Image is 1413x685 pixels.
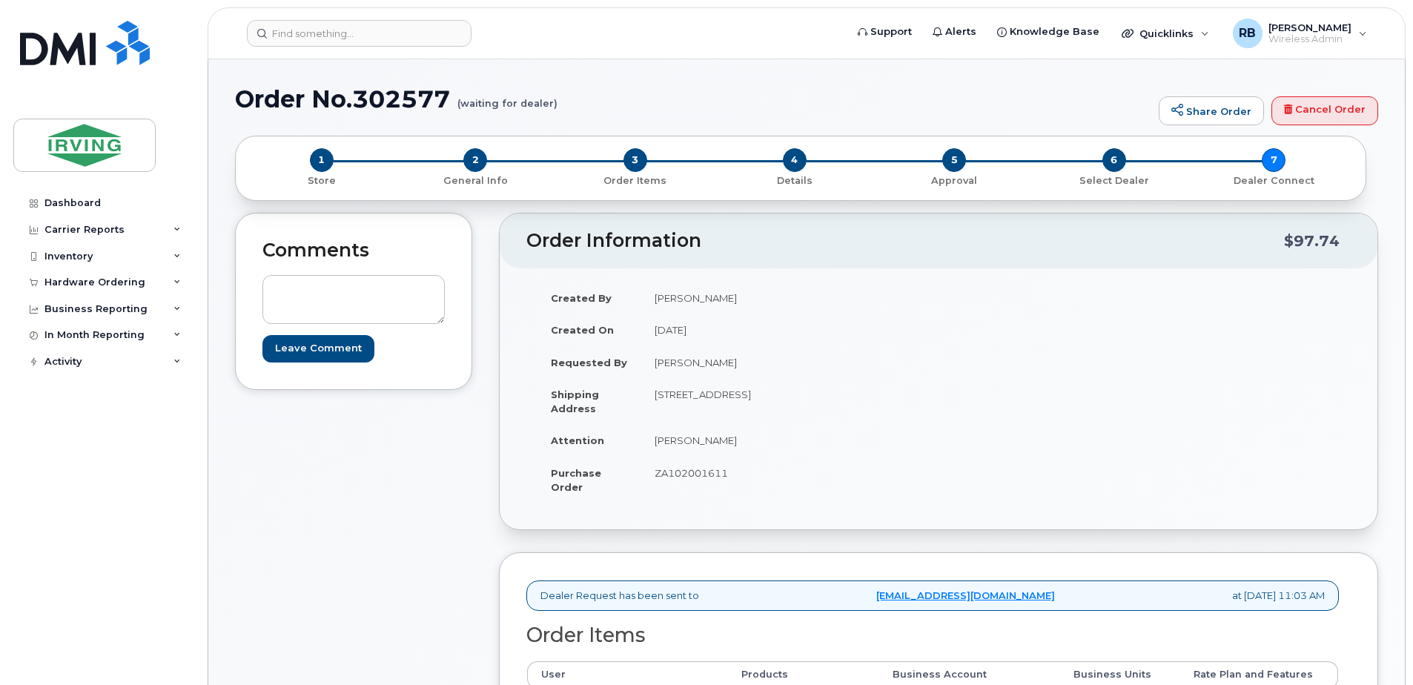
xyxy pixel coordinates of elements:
input: Leave Comment [262,335,374,363]
span: 4 [783,148,807,172]
strong: Created By [551,292,612,304]
span: ZA102001611 [655,467,728,479]
div: $97.74 [1284,227,1340,255]
a: 1 Store [248,172,395,188]
a: Share Order [1159,96,1264,126]
p: Store [254,174,389,188]
td: [STREET_ADDRESS] [641,378,927,424]
div: Dealer Request has been sent to at [DATE] 11:03 AM [526,580,1339,611]
h2: Order Items [526,624,1339,646]
h2: Comments [262,240,445,261]
strong: Purchase Order [551,467,601,493]
a: 2 General Info [395,172,555,188]
h2: Order Information [526,231,1284,251]
strong: Created On [551,324,614,336]
span: 1 [310,148,334,172]
a: 6 Select Dealer [1034,172,1194,188]
span: 5 [942,148,966,172]
a: 5 Approval [875,172,1034,188]
small: (waiting for dealer) [457,86,557,109]
a: Cancel Order [1271,96,1378,126]
td: [PERSON_NAME] [641,346,927,379]
span: 6 [1102,148,1126,172]
h1: Order No.302577 [235,86,1151,112]
td: [PERSON_NAME] [641,424,927,457]
td: [PERSON_NAME] [641,282,927,314]
strong: Requested By [551,357,627,368]
td: [DATE] [641,314,927,346]
p: Order Items [561,174,709,188]
strong: Shipping Address [551,388,599,414]
p: General Info [401,174,549,188]
a: [EMAIL_ADDRESS][DOMAIN_NAME] [876,589,1055,603]
a: 3 Order Items [555,172,715,188]
p: Select Dealer [1040,174,1188,188]
span: 2 [463,148,487,172]
span: 3 [623,148,647,172]
p: Details [721,174,868,188]
a: 4 Details [715,172,874,188]
strong: Attention [551,434,604,446]
p: Approval [881,174,1028,188]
